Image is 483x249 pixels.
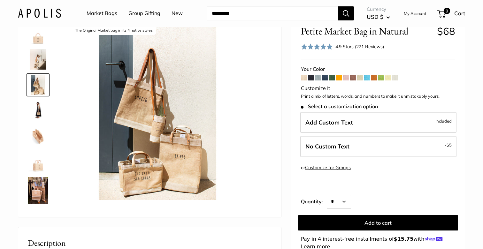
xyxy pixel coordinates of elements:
[447,142,452,147] span: $5
[128,9,160,18] a: Group Gifting
[301,25,432,37] span: Petite Market Bag in Natural
[435,117,452,125] span: Included
[28,24,48,44] img: Petite Market Bag in Natural
[27,48,50,71] a: description_Effortless style that elevates every moment
[172,9,183,18] a: New
[298,215,458,230] button: Add to cart
[301,84,455,93] div: Customize It
[18,9,61,18] img: Apolis
[87,9,117,18] a: Market Bags
[404,10,426,17] a: My Account
[438,8,465,19] a: 0 Cart
[69,24,246,200] img: description_The Original Market bag in its 4 native styles
[27,73,50,96] a: description_The Original Market bag in its 4 native styles
[301,193,327,209] label: Quantity:
[444,8,450,14] span: 0
[305,165,351,170] a: Customize for Groups
[28,100,48,121] img: Petite Market Bag in Natural
[367,5,390,14] span: Currency
[445,141,452,149] span: -
[301,103,378,109] span: Select a customization option
[300,112,456,133] label: Add Custom Text
[28,177,48,204] img: Petite Market Bag in Natural
[28,49,48,70] img: description_Effortless style that elevates every moment
[28,126,48,146] img: description_Spacious inner area with room for everything.
[305,119,353,126] span: Add Custom Text
[72,26,156,35] div: The Original Market bag in its 4 native styles
[27,208,50,231] a: Petite Market Bag in Natural
[454,10,465,17] span: Cart
[300,136,456,157] label: Leave Blank
[27,176,50,206] a: Petite Market Bag in Natural
[338,6,354,20] button: Search
[27,22,50,45] a: Petite Market Bag in Natural
[301,42,384,51] div: 4.9 Stars (221 Reviews)
[437,25,455,37] span: $68
[28,151,48,172] img: Petite Market Bag in Natural
[207,6,338,20] input: Search...
[367,13,383,20] span: USD $
[301,64,455,74] div: Your Color
[335,43,384,50] div: 4.9 Stars (221 Reviews)
[28,75,48,95] img: description_The Original Market bag in its 4 native styles
[28,209,48,230] img: Petite Market Bag in Natural
[27,99,50,122] a: Petite Market Bag in Natural
[27,124,50,147] a: description_Spacious inner area with room for everything.
[301,93,455,100] p: Print a mix of letters, words, and numbers to make it unmistakably yours.
[305,143,349,150] span: No Custom Text
[27,150,50,173] a: Petite Market Bag in Natural
[367,12,390,22] button: USD $
[301,163,351,172] div: or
